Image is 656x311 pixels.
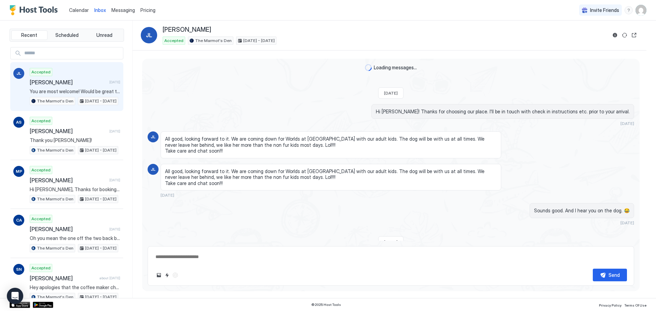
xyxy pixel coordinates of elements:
span: Accepted [31,216,51,222]
span: Inbox [94,7,106,13]
span: [DATE] [620,121,634,126]
span: MP [16,168,22,174]
span: Terms Of Use [624,303,646,307]
span: [DATE] - [DATE] [85,294,117,300]
span: The Marmot's Den [37,245,73,251]
button: Upload image [155,271,163,279]
span: Scheduled [55,32,79,38]
div: tab-group [10,29,124,42]
button: Send [593,269,627,281]
span: CA [16,217,22,223]
span: All good, looking forward to it. We are coming down for Worlds at [GEOGRAPHIC_DATA] with our adul... [165,168,497,186]
span: Oh you mean the one off the two back bedrooms? Have never heard it called that before. 😊 [30,235,120,241]
span: [DATE] [384,239,398,244]
span: [DATE] [384,90,398,96]
div: Open Intercom Messenger [7,288,23,304]
span: © 2025 Host Tools [311,302,341,307]
div: User profile [635,5,646,16]
span: The Marmot's Den [37,196,73,202]
span: Sounds good. And I hear you on the dog. 😂 [534,208,630,214]
span: [DATE] [161,193,174,198]
span: Privacy Policy [599,303,621,307]
span: Hi [PERSON_NAME], Thanks for booking our place! I'll send you more details including check-in ins... [30,186,120,193]
button: Sync reservation [620,31,629,39]
span: Hi [PERSON_NAME]! Thanks for choosing our place. I'll be in touch with check in instructions etc.... [376,109,630,115]
span: [DATE] - [DATE] [85,98,117,104]
span: JL [16,70,21,76]
span: Thank you [PERSON_NAME]! [30,137,120,143]
span: [DATE] [109,80,120,84]
a: Google Play Store [33,302,53,308]
span: JL [146,31,152,39]
input: Input Field [22,47,123,59]
span: [PERSON_NAME] [30,275,97,282]
a: Messaging [111,6,135,14]
a: Privacy Policy [599,301,621,308]
span: Accepted [31,69,51,75]
a: Inbox [94,6,106,14]
span: [DATE] - [DATE] [85,196,117,202]
span: Accepted [31,118,51,124]
button: Reservation information [611,31,619,39]
span: Accepted [164,38,183,44]
span: [DATE] [620,220,634,225]
span: Pricing [140,7,155,13]
span: The Marmot's Den [37,294,73,300]
div: loading [365,64,372,71]
button: Quick reply [163,271,171,279]
span: [PERSON_NAME] [30,79,107,86]
a: Calendar [69,6,89,14]
div: menu [625,6,633,14]
span: [PERSON_NAME] [30,226,107,232]
a: App Store [10,302,30,308]
a: Terms Of Use [624,301,646,308]
span: [PERSON_NAME] [30,177,107,184]
span: Loading messages... [374,65,417,71]
span: JL [151,166,155,172]
span: [DATE] [109,178,120,182]
span: Recent [21,32,37,38]
button: Open reservation [630,31,638,39]
button: Recent [11,30,47,40]
span: You are most welcome! Would be great to see you again. [30,88,120,95]
span: Accepted [31,265,51,271]
span: Hey apologies that the coffee maker chose you guys to blow up on. Hope you enjoyed your stay! [30,284,120,291]
span: Unread [96,32,112,38]
span: [DATE] [109,227,120,231]
span: Calendar [69,7,89,13]
button: Scheduled [49,30,85,40]
a: Host Tools Logo [10,5,61,15]
span: The Marmot's Den [195,38,232,44]
span: [PERSON_NAME] [30,128,107,135]
div: Send [609,271,620,279]
span: [PERSON_NAME] [163,26,211,34]
span: Invite Friends [590,7,619,13]
span: [DATE] [109,129,120,133]
button: Unread [86,30,122,40]
span: Accepted [31,167,51,173]
span: The Marmot's Den [37,98,73,104]
span: [DATE] - [DATE] [243,38,275,44]
span: SN [16,266,22,272]
span: about [DATE] [99,276,120,280]
span: All good, looking forward to it. We are coming down for Worlds at [GEOGRAPHIC_DATA] with our adul... [165,136,497,154]
span: [DATE] - [DATE] [85,147,117,153]
span: Messaging [111,7,135,13]
span: The Marmot's Den [37,147,73,153]
span: AS [16,119,22,125]
span: JL [151,134,155,140]
span: [DATE] - [DATE] [85,245,117,251]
